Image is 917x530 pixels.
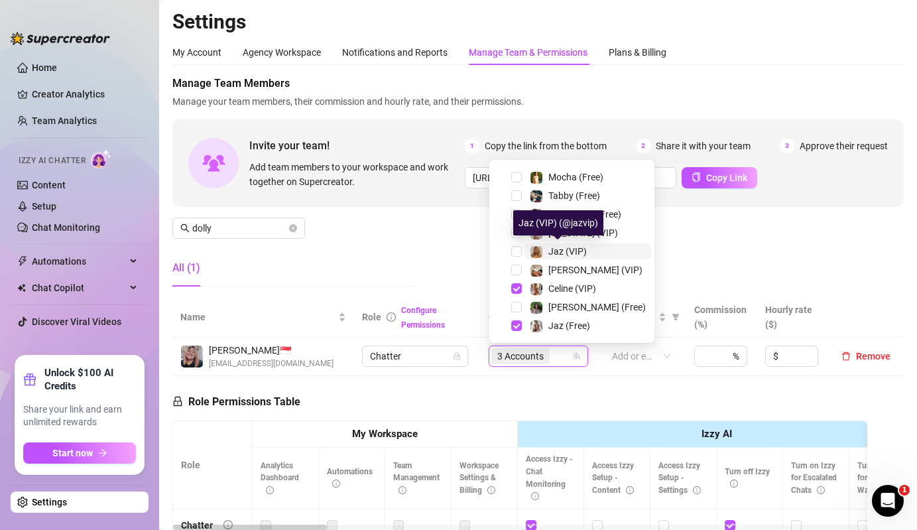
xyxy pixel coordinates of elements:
[172,76,904,92] span: Manage Team Members
[23,442,136,464] button: Start nowarrow-right
[173,421,253,509] th: Role
[32,115,97,126] a: Team Analytics
[487,486,495,494] span: info-circle
[791,461,837,496] span: Turn on Izzy for Escalated Chats
[817,486,825,494] span: info-circle
[530,320,542,332] img: Jaz (Free)
[459,461,499,496] span: Workspace Settings & Billing
[172,394,300,410] h5: Role Permissions Table
[223,520,233,529] span: info-circle
[172,45,221,60] div: My Account
[656,139,751,153] span: Share it with your team
[32,497,67,507] a: Settings
[872,485,904,517] iframe: Intercom live chat
[511,283,522,294] span: Select tree node
[289,224,297,232] button: close-circle
[857,461,902,496] span: Turn on Izzy for Time Wasters
[261,461,299,496] span: Analytics Dashboard
[609,45,666,60] div: Plans & Billing
[17,256,28,267] span: thunderbolt
[489,310,576,324] span: Creator accounts
[32,180,66,190] a: Content
[401,306,445,330] a: Configure Permissions
[693,486,701,494] span: info-circle
[23,373,36,386] span: gift
[17,283,26,293] img: Chat Copilot
[530,283,542,295] img: Celine (VIP)
[841,352,851,361] span: delete
[548,172,603,182] span: Mocha (Free)
[32,251,126,272] span: Automations
[327,467,373,489] span: Automations
[209,343,334,358] span: [PERSON_NAME] 🇸🇬
[32,316,121,327] a: Discover Viral Videos
[32,222,100,233] a: Chat Monitoring
[686,297,757,338] th: Commission (%)
[548,246,587,257] span: Jaz (VIP)
[530,265,542,277] img: Chloe (VIP)
[52,448,93,458] span: Start now
[469,45,587,60] div: Manage Team & Permissions
[180,310,336,324] span: Name
[530,172,542,184] img: Mocha (Free)
[511,172,522,182] span: Select tree node
[497,349,544,364] span: 3 Accounts
[530,190,542,202] img: Tabby (Free)
[465,139,479,153] span: 1
[32,62,57,73] a: Home
[23,403,136,429] span: Share your link and earn unlimited rewards
[352,428,418,440] strong: My Workspace
[32,84,138,105] a: Creator Analytics
[266,486,274,494] span: info-circle
[836,348,896,364] button: Remove
[531,492,539,500] span: info-circle
[332,480,340,488] span: info-circle
[180,224,190,233] span: search
[636,139,650,153] span: 2
[44,366,136,393] strong: Unlock $100 AI Credits
[172,94,904,109] span: Manage your team members, their commission and hourly rate, and their permissions.
[172,9,904,34] h2: Settings
[249,160,459,189] span: Add team members to your workspace and work together on Supercreator.
[548,265,642,275] span: [PERSON_NAME] (VIP)
[856,351,890,362] span: Remove
[692,172,701,182] span: copy
[725,467,770,489] span: Turn off Izzy
[511,246,522,257] span: Select tree node
[243,45,321,60] div: Agency Workspace
[800,139,888,153] span: Approve their request
[172,396,183,407] span: lock
[658,461,701,496] span: Access Izzy Setup - Settings
[511,320,522,331] span: Select tree node
[11,32,110,45] img: logo-BBDzfeDw.svg
[398,486,406,494] span: info-circle
[511,302,522,312] span: Select tree node
[669,307,682,327] span: filter
[511,228,522,238] span: Select tree node
[548,320,590,331] span: Jaz (Free)
[513,210,603,235] div: Jaz (VIP) (@jazvip)
[172,297,354,338] th: Name
[91,149,111,168] img: AI Chatter
[730,480,738,488] span: info-circle
[530,246,542,258] img: Jaz (VIP)
[453,352,461,360] span: lock
[491,348,550,364] span: 3 Accounts
[682,167,757,188] button: Copy Link
[573,352,581,360] span: team
[626,486,634,494] span: info-circle
[98,448,107,458] span: arrow-right
[370,346,460,366] span: Chatter
[548,283,596,294] span: Celine (VIP)
[485,139,607,153] span: Copy the link from the bottom
[362,312,381,322] span: Role
[530,209,542,221] img: Georgia (Free)
[19,155,86,167] span: Izzy AI Chatter
[249,137,465,154] span: Invite your team!
[393,461,440,496] span: Team Management
[548,302,646,312] span: [PERSON_NAME] (Free)
[342,45,448,60] div: Notifications and Reports
[32,277,126,298] span: Chat Copilot
[757,297,828,338] th: Hourly rate ($)
[192,221,286,235] input: Search members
